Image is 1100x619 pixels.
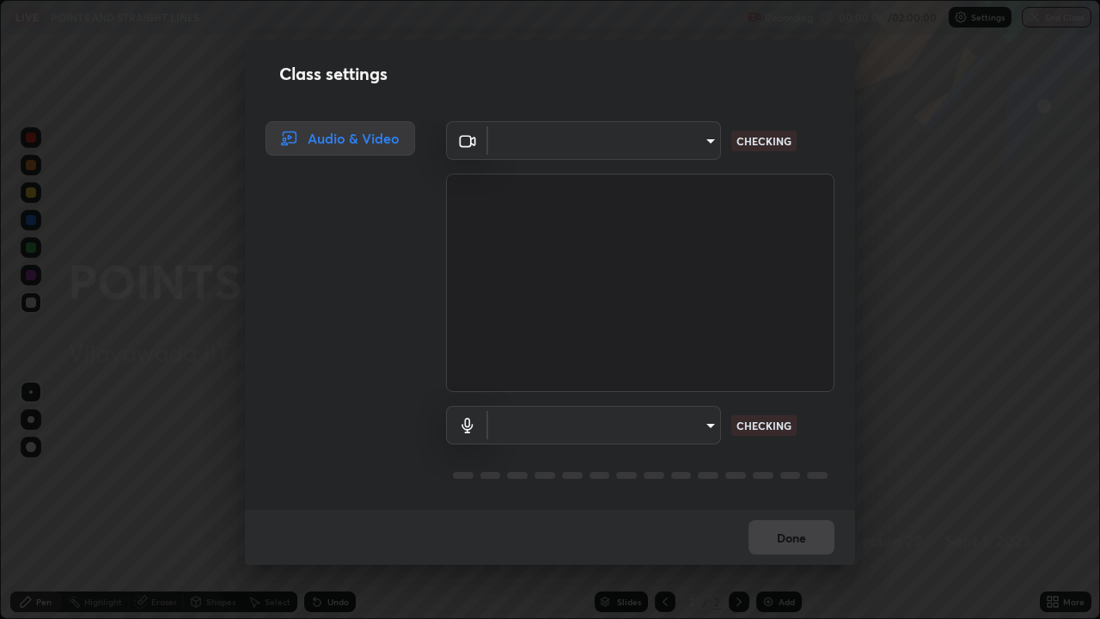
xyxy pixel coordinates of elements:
h2: Class settings [279,61,388,87]
div: ​ [488,121,721,160]
div: ​ [488,406,721,444]
p: CHECKING [736,418,791,433]
p: CHECKING [736,133,791,149]
div: Audio & Video [266,121,415,156]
